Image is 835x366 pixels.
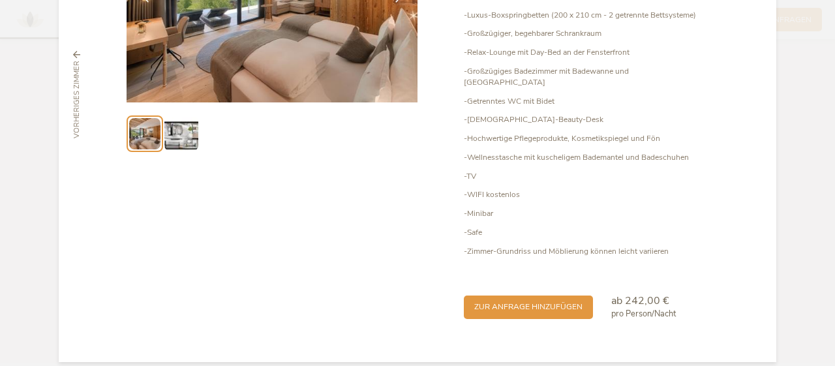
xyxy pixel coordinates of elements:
[464,28,708,39] p: -Großzügiger, begehbarer Schrankraum
[129,118,160,149] img: Preview
[464,47,708,58] p: -Relax-Lounge mit Day-Bed an der Fensterfront
[464,227,708,238] p: -Safe
[611,294,669,308] span: ab 242,00 €
[464,66,708,88] p: -Großzügiges Badezimmer mit Badewanne und [GEOGRAPHIC_DATA]
[464,133,708,144] p: -Hochwertige Pflegeprodukte, Kosmetikspiegel und Fön
[464,96,708,107] p: -Getrenntes WC mit Bidet
[164,117,198,150] img: Preview
[464,10,708,21] p: -Luxus-Boxspringbetten (200 x 210 cm - 2 getrennte Bettsysteme)
[464,246,708,257] p: -Zimmer-Grundriss und Möblierung können leicht variieren
[464,189,708,200] p: -WIFI kostenlos
[72,61,82,138] span: vorheriges Zimmer
[474,301,583,313] span: zur Anfrage hinzufügen
[464,171,708,182] p: -TV
[464,114,708,125] p: -[DEMOGRAPHIC_DATA]-Beauty-Desk
[464,208,708,219] p: -Minibar
[611,308,676,320] span: pro Person/Nacht
[464,152,708,163] p: -Wellnesstasche mit kuscheligem Bademantel und Badeschuhen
